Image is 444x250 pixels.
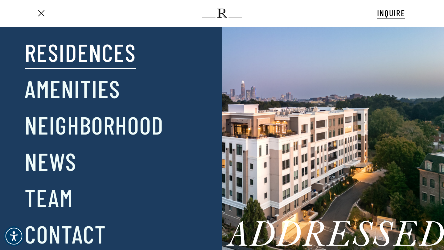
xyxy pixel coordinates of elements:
[25,181,73,213] a: Team
[202,9,242,18] img: The Regent
[25,145,76,177] a: News
[377,8,405,18] span: INQUIRE
[25,36,136,68] a: Residences
[377,7,405,19] a: INQUIRE
[36,10,46,17] a: Navigation Menu
[4,226,24,246] div: Accessibility Menu
[25,218,106,250] a: Contact
[25,72,120,104] a: Amenities
[25,109,164,141] a: Neighborhood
